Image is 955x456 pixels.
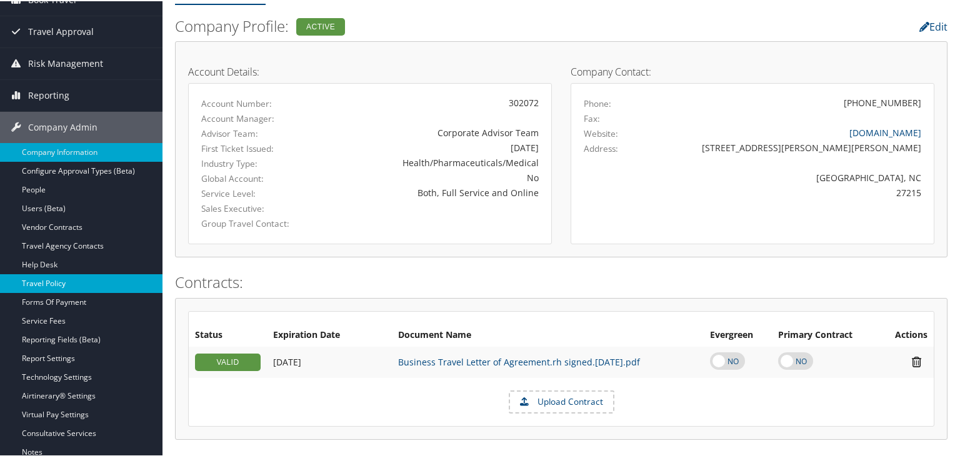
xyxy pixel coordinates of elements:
div: Health/Pharmaceuticals/Medical [320,155,539,168]
div: [GEOGRAPHIC_DATA], NC [673,170,922,183]
div: Add/Edit Date [273,355,386,367]
div: 27215 [673,185,922,198]
label: Address: [584,141,618,154]
th: Evergreen [704,323,772,345]
a: [DOMAIN_NAME] [849,126,921,137]
span: Company Admin [28,111,97,142]
a: Edit [919,19,947,32]
th: Status [189,323,267,345]
label: Sales Executive: [201,201,301,214]
label: Phone: [584,96,611,109]
div: No [320,170,539,183]
div: Both, Full Service and Online [320,185,539,198]
label: Service Level: [201,186,301,199]
span: Reporting [28,79,69,110]
th: Expiration Date [267,323,392,345]
span: Travel Approval [28,15,94,46]
i: Remove Contract [906,354,927,367]
th: Primary Contract [772,323,878,345]
h2: Company Profile: [175,14,684,36]
div: 302072 [320,95,539,108]
label: Group Travel Contact: [201,216,301,229]
div: Corporate Advisor Team [320,125,539,138]
label: Website: [584,126,618,139]
h2: Contracts: [175,270,947,292]
span: [DATE] [273,355,301,367]
h4: Company Contact: [571,66,934,76]
label: Fax: [584,111,600,124]
span: Risk Management [28,47,103,78]
div: Active [296,17,345,34]
label: Global Account: [201,171,301,184]
div: [PHONE_NUMBER] [844,95,921,108]
label: Upload Contract [510,390,613,412]
div: VALID [195,352,261,370]
label: Advisor Team: [201,126,301,139]
th: Document Name [392,323,704,345]
a: Business Travel Letter of Agreement.rh signed.[DATE].pdf [398,355,640,367]
h4: Account Details: [188,66,552,76]
label: First Ticket Issued: [201,141,301,154]
label: Account Manager: [201,111,301,124]
th: Actions [879,323,934,345]
label: Industry Type: [201,156,301,169]
label: Account Number: [201,96,301,109]
div: [STREET_ADDRESS][PERSON_NAME][PERSON_NAME] [673,140,922,153]
div: [DATE] [320,140,539,153]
